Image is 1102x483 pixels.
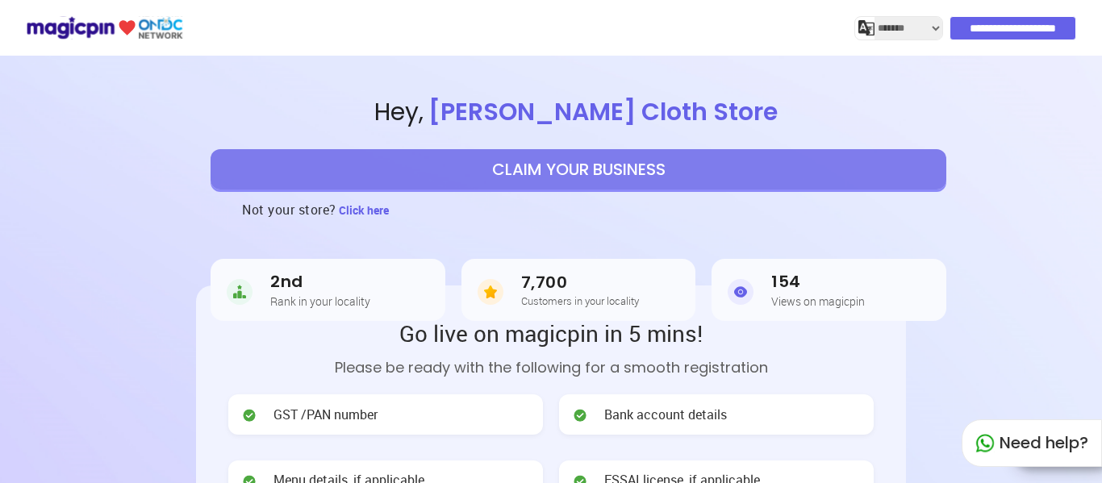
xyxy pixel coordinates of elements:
span: [PERSON_NAME] Cloth Store [424,94,783,129]
span: Click here [339,202,389,218]
img: check [241,407,257,423]
span: GST /PAN number [273,406,378,424]
h5: Views on magicpin [771,295,865,307]
img: j2MGCQAAAABJRU5ErkJggg== [858,20,875,36]
img: whatapp_green.7240e66a.svg [975,434,995,453]
img: check [572,407,588,423]
img: Customers [478,276,503,308]
h3: Not your store? [242,189,336,230]
img: Views [728,276,753,308]
h3: 2nd [270,273,370,291]
span: Hey , [55,95,1102,130]
p: Please be ready with the following for a smooth registration [228,356,874,378]
img: Rank [227,276,253,308]
img: ondc-logo-new-small.8a59708e.svg [26,14,183,42]
h2: Go live on magicpin in 5 mins! [228,318,874,348]
h5: Customers in your locality [521,295,639,306]
span: Bank account details [604,406,727,424]
button: CLAIM YOUR BUSINESS [211,149,946,189]
div: Need help? [962,419,1102,467]
h5: Rank in your locality [270,295,370,307]
h3: 154 [771,273,865,291]
h3: 7,700 [521,273,639,292]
